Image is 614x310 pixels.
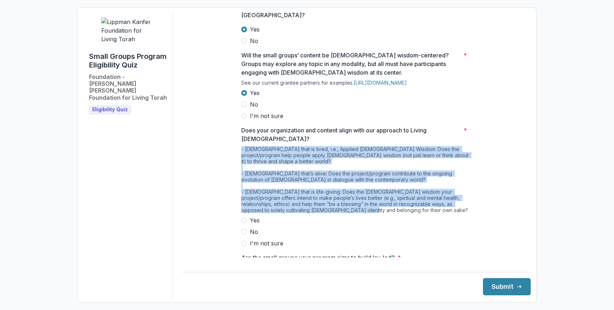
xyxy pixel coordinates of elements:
[241,146,471,216] div: - [DEMOGRAPHIC_DATA] that is lived, i.e., Applied [DEMOGRAPHIC_DATA] Wisdom: Does the project/pro...
[89,74,167,101] h2: Foundation - [PERSON_NAME] [PERSON_NAME] Foundation for Living Torah
[354,80,407,86] a: [URL][DOMAIN_NAME]
[483,278,531,295] button: Submit
[92,107,128,113] span: Eligibility Quiz
[250,227,258,236] span: No
[101,18,155,43] img: Lippman Kanfer Foundation for Living Torah
[241,253,395,262] p: Are the small groups your program aims to build lay-led?
[250,37,258,45] span: No
[89,52,167,69] h1: Small Groups Program Eligibility Quiz
[250,89,260,97] span: Yes
[241,51,461,77] p: Will the small groups’ content be [DEMOGRAPHIC_DATA] wisdom-centered? Groups may explore any topi...
[241,80,471,89] div: See our current grantee partners for examples.
[250,100,258,109] span: No
[250,239,283,248] span: I'm not sure
[250,216,260,225] span: Yes
[250,112,283,120] span: I'm not sure
[250,25,260,34] span: Yes
[241,126,461,143] p: Does your organization and content align with our approach to Living [DEMOGRAPHIC_DATA]?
